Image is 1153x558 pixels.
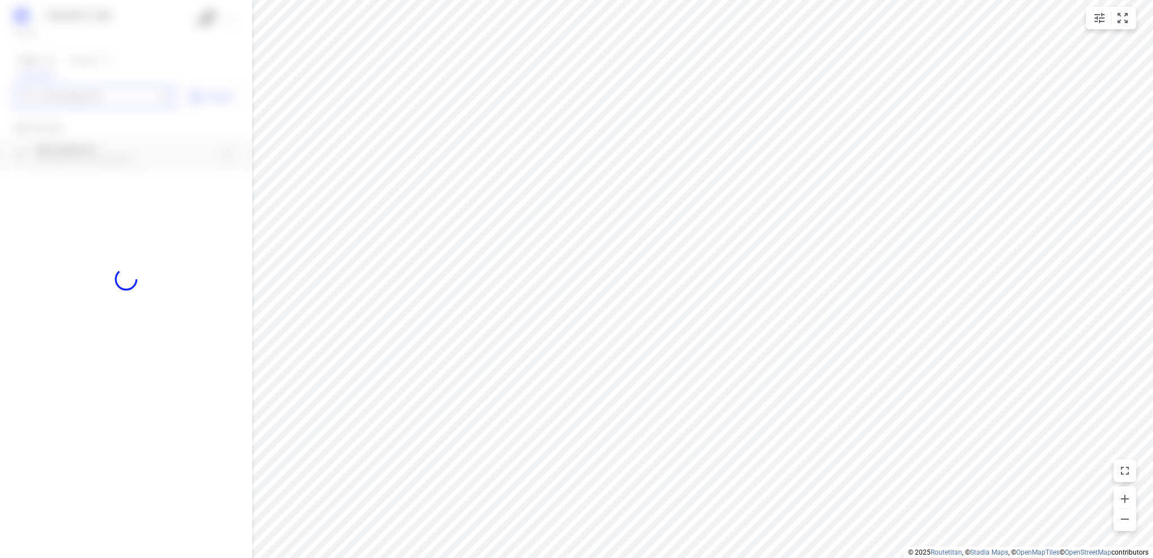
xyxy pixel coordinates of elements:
a: Stadia Maps [970,548,1008,556]
div: small contained button group [1086,7,1136,29]
button: Map settings [1088,7,1111,29]
button: Fit zoom [1111,7,1134,29]
a: Routetitan [931,548,962,556]
li: © 2025 , © , © © contributors [908,548,1148,556]
a: OpenStreetMap [1065,548,1111,556]
a: OpenMapTiles [1016,548,1060,556]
